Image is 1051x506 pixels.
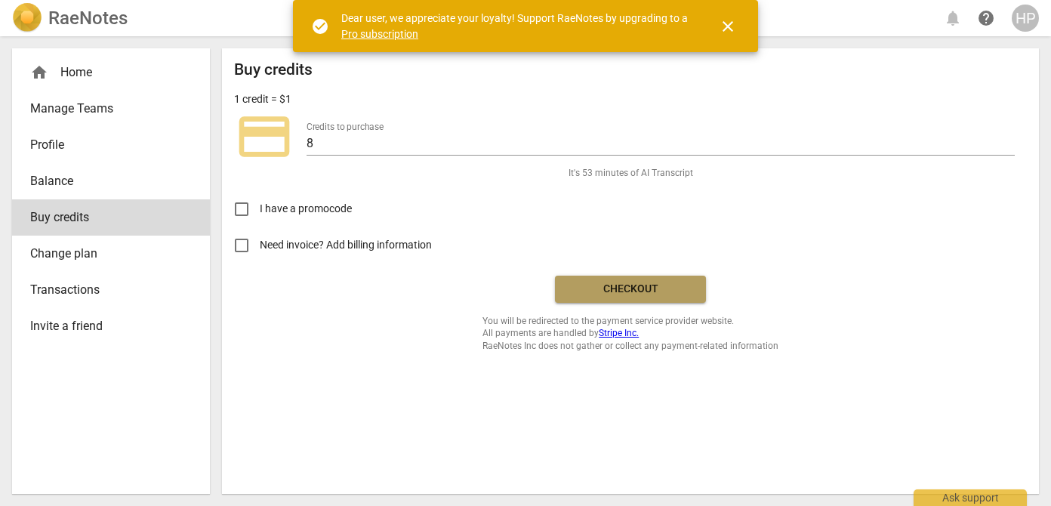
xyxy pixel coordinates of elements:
span: I have a promocode [260,201,352,217]
a: LogoRaeNotes [12,3,128,33]
span: home [30,63,48,82]
a: Buy credits [12,199,210,236]
span: help [977,9,995,27]
div: Ask support [914,489,1027,506]
span: Need invoice? Add billing information [260,237,434,253]
button: HP [1012,5,1039,32]
a: Invite a friend [12,308,210,344]
a: Manage Teams [12,91,210,127]
button: Checkout [555,276,706,303]
span: Change plan [30,245,180,263]
span: Balance [30,172,180,190]
span: Manage Teams [30,100,180,118]
div: Home [12,54,210,91]
a: Transactions [12,272,210,308]
a: Profile [12,127,210,163]
a: Balance [12,163,210,199]
span: You will be redirected to the payment service provider website. All payments are handled by RaeNo... [482,315,778,353]
a: Stripe Inc. [599,328,639,338]
span: Invite a friend [30,317,180,335]
a: Change plan [12,236,210,272]
label: Credits to purchase [307,122,384,131]
span: Buy credits [30,208,180,227]
h2: Buy credits [234,60,313,79]
div: Dear user, we appreciate your loyalty! Support RaeNotes by upgrading to a [341,11,692,42]
span: Checkout [567,282,694,297]
span: check_circle [311,17,329,35]
img: Logo [12,3,42,33]
span: Profile [30,136,180,154]
span: credit_card [234,106,294,167]
span: It's 53 minutes of AI Transcript [569,167,693,180]
div: Home [30,63,180,82]
a: Help [972,5,1000,32]
button: Close [710,8,746,45]
p: 1 credit = $1 [234,91,291,107]
span: close [719,17,737,35]
span: Transactions [30,281,180,299]
h2: RaeNotes [48,8,128,29]
a: Pro subscription [341,28,418,40]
